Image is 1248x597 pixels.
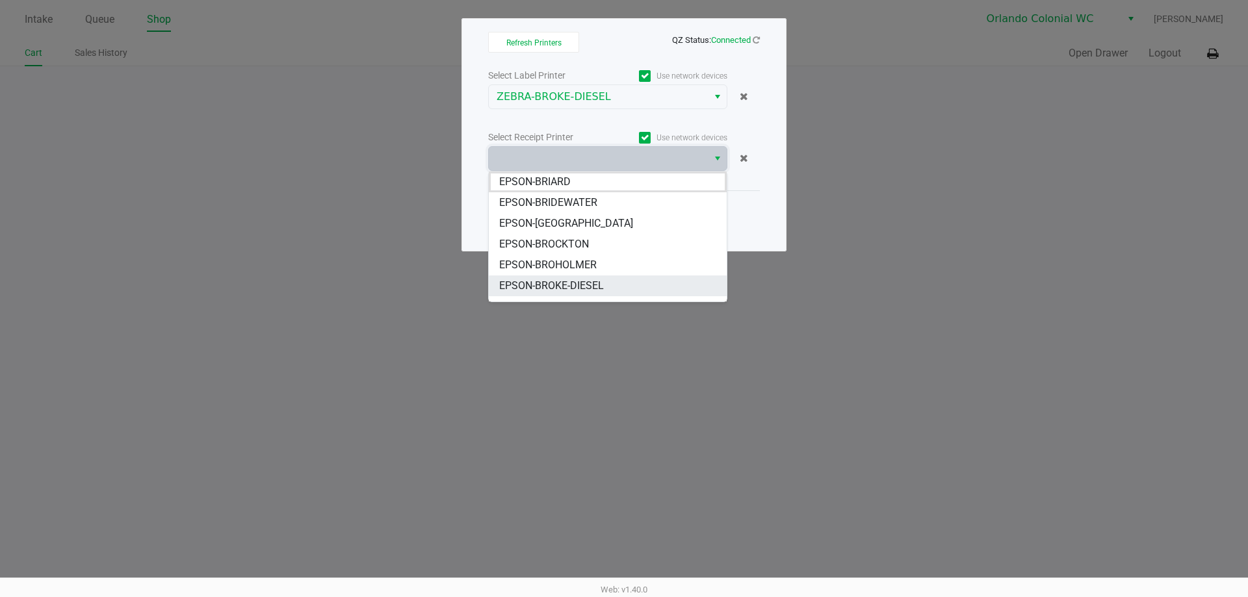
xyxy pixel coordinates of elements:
button: Select [708,147,727,170]
div: Select Receipt Printer [488,131,608,144]
span: EPSON-BROKE-DIESEL [499,278,604,294]
span: EPSON-G2G [499,299,555,314]
label: Use network devices [608,70,727,82]
span: EPSON-[GEOGRAPHIC_DATA] [499,216,633,231]
div: Select Label Printer [488,69,608,83]
span: EPSON-BROCKTON [499,236,589,252]
span: EPSON-BRIDEWATER [499,195,597,210]
span: EPSON-BRIARD [499,174,571,190]
button: Refresh Printers [488,32,579,53]
label: Use network devices [608,132,727,144]
span: Refresh Printers [506,38,562,47]
button: Select [708,85,727,108]
span: Web: v1.40.0 [601,585,647,594]
span: Connected [711,35,751,45]
span: QZ Status: [672,35,760,45]
span: EPSON-BROHOLMER [499,257,597,273]
span: ZEBRA-BROKE-DIESEL [497,89,700,105]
